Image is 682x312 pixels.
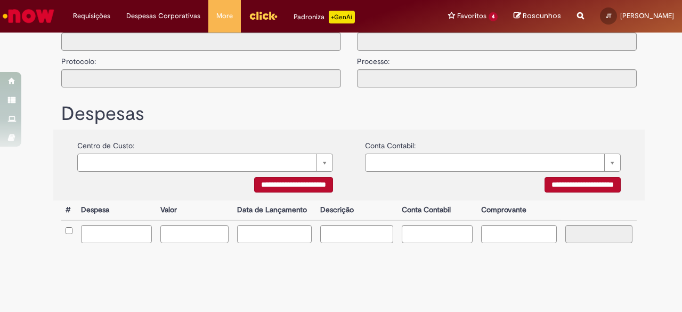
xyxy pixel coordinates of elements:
a: Rascunhos [514,11,561,21]
th: Comprovante [477,201,562,220]
span: JT [606,12,612,19]
p: +GenAi [329,11,355,23]
img: ServiceNow [1,5,56,27]
a: Limpar campo {0} [77,154,333,172]
div: Padroniza [294,11,355,23]
span: Rascunhos [523,11,561,21]
span: [PERSON_NAME] [620,11,674,20]
th: # [61,201,77,220]
label: Processo: [357,51,389,67]
span: Favoritos [457,11,486,21]
span: More [216,11,233,21]
th: Data de Lançamento [233,201,316,220]
label: Protocolo: [61,51,96,67]
th: Valor [156,201,232,220]
label: Conta Contabil: [365,135,416,151]
th: Despesa [77,201,156,220]
img: click_logo_yellow_360x200.png [249,7,278,23]
span: 4 [489,12,498,21]
label: Centro de Custo: [77,135,134,151]
span: Requisições [73,11,110,21]
span: Despesas Corporativas [126,11,200,21]
a: Limpar campo {0} [365,154,621,172]
th: Descrição [316,201,397,220]
th: Conta Contabil [397,201,477,220]
h1: Despesas [61,103,637,125]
